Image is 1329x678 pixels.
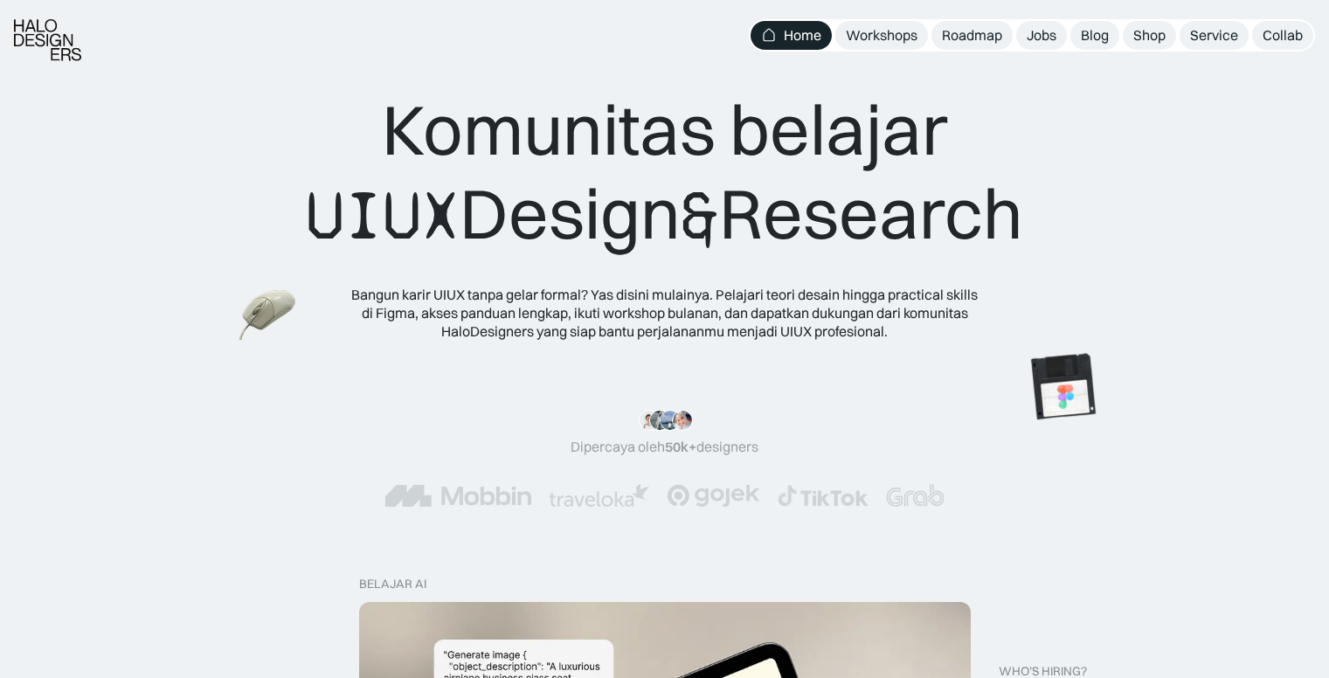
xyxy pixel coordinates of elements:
[571,438,758,456] div: Dipercaya oleh designers
[942,26,1002,45] div: Roadmap
[846,26,917,45] div: Workshops
[931,21,1013,50] a: Roadmap
[1123,21,1176,50] a: Shop
[1027,26,1056,45] div: Jobs
[1081,26,1109,45] div: Blog
[1263,26,1303,45] div: Collab
[1070,21,1119,50] a: Blog
[1133,26,1166,45] div: Shop
[306,174,460,258] span: UIUX
[751,21,832,50] a: Home
[665,438,696,455] span: 50k+
[681,174,719,258] span: &
[1252,21,1313,50] a: Collab
[835,21,928,50] a: Workshops
[784,26,821,45] div: Home
[1180,21,1249,50] a: Service
[1016,21,1067,50] a: Jobs
[1190,26,1238,45] div: Service
[359,577,426,592] div: belajar ai
[306,87,1023,258] div: Komunitas belajar Design Research
[350,286,979,340] div: Bangun karir UIUX tanpa gelar formal? Yas disini mulainya. Pelajari teori desain hingga practical...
